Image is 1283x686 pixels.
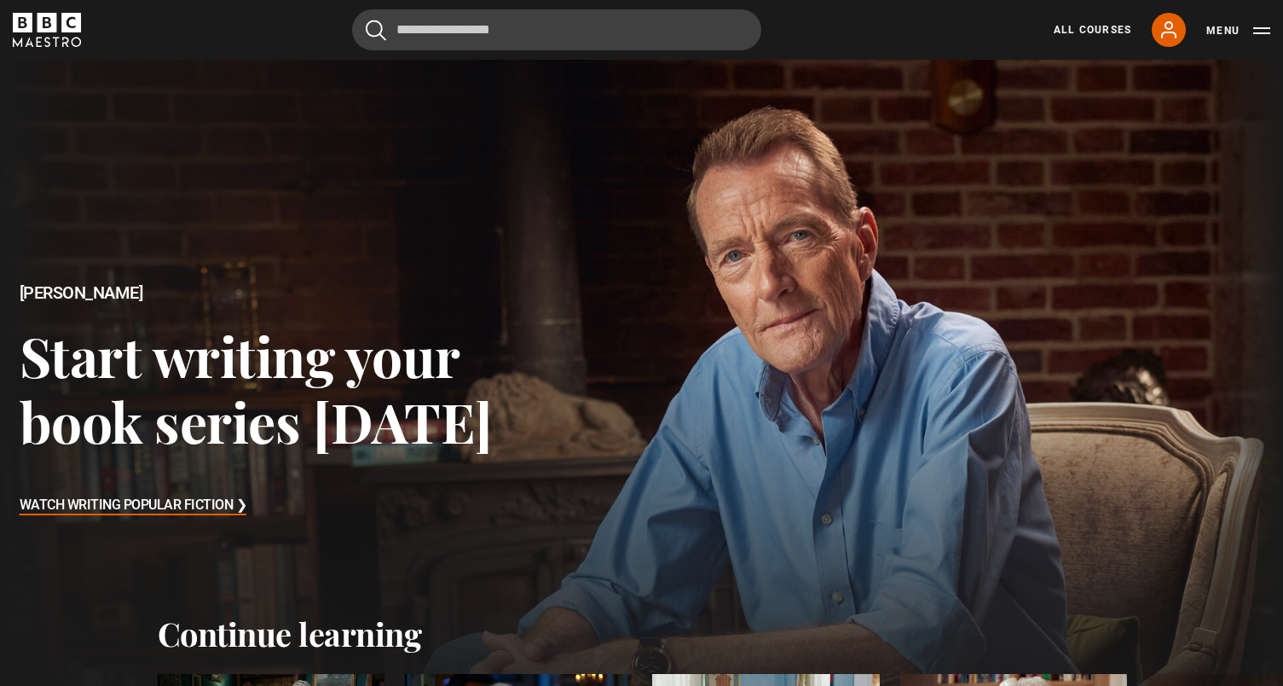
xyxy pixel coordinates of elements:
h2: Continue learning [158,614,1126,654]
a: All Courses [1054,22,1131,38]
h3: Start writing your book series [DATE] [20,323,514,455]
button: Submit the search query [366,20,386,41]
input: Search [352,9,761,50]
h2: [PERSON_NAME] [20,283,514,303]
h3: Watch Writing Popular Fiction ❯ [20,493,247,519]
svg: BBC Maestro [13,13,81,47]
button: Toggle navigation [1206,22,1270,39]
